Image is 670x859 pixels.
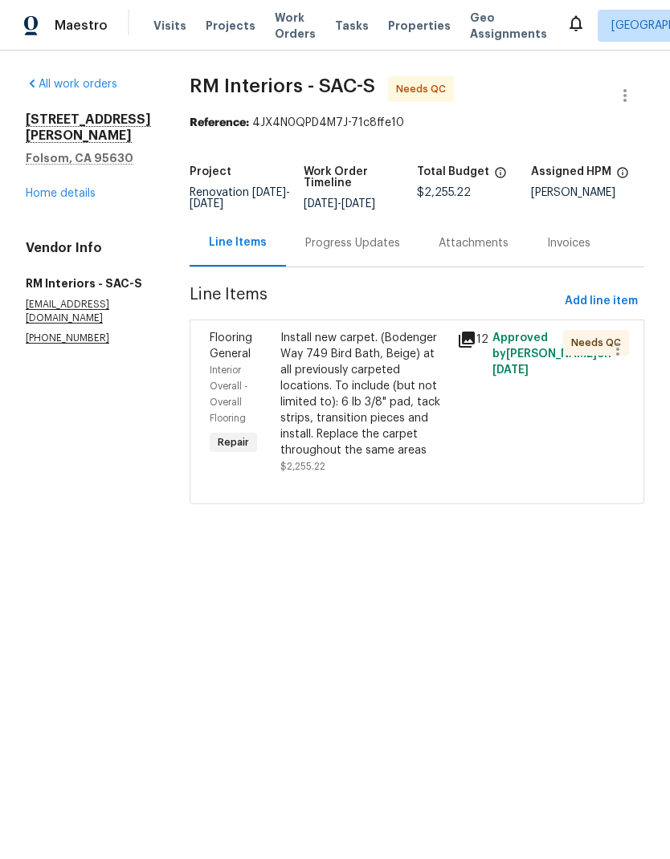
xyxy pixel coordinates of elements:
div: 4JX4N0QPD4M7J-71c8ffe10 [190,115,644,131]
h5: Work Order Timeline [304,166,418,189]
span: Line Items [190,287,558,316]
a: Home details [26,188,96,199]
h5: Total Budget [417,166,489,177]
span: - [304,198,375,210]
div: Invoices [547,235,590,251]
span: Visits [153,18,186,34]
span: RM Interiors - SAC-S [190,76,375,96]
span: Flooring General [210,332,252,360]
span: Projects [206,18,255,34]
h4: Vendor Info [26,240,151,256]
span: Maestro [55,18,108,34]
span: $2,255.22 [417,187,471,198]
h5: Project [190,166,231,177]
span: Work Orders [275,10,316,42]
span: Geo Assignments [470,10,547,42]
span: [DATE] [190,198,223,210]
div: Attachments [439,235,509,251]
span: [DATE] [341,198,375,210]
h5: RM Interiors - SAC-S [26,275,151,291]
div: Line Items [209,234,267,250]
span: [DATE] [492,364,529,376]
b: Reference: [190,117,249,128]
div: Progress Updates [305,235,400,251]
span: Renovation [190,187,290,210]
span: - [190,187,290,210]
span: Approved by [PERSON_NAME] on [492,332,611,376]
div: [PERSON_NAME] [531,187,645,198]
span: Add line item [565,291,638,311]
span: Needs QC [571,335,627,351]
span: Tasks [335,20,369,31]
span: The hpm assigned to this work order. [616,166,629,187]
span: [DATE] [252,187,286,198]
a: All work orders [26,79,117,90]
span: Properties [388,18,451,34]
span: [DATE] [304,198,337,210]
span: $2,255.22 [280,462,325,471]
div: 12 [457,330,483,349]
h5: Assigned HPM [531,166,611,177]
button: Add line item [558,287,644,316]
span: Needs QC [396,81,452,97]
span: Repair [211,434,255,450]
span: Interior Overall - Overall Flooring [210,365,248,423]
span: The total cost of line items that have been proposed by Opendoor. This sum includes line items th... [494,166,507,187]
div: Install new carpet. (Bodenger Way 749 Bird Bath, Beige) at all previously carpeted locations. To ... [280,330,447,458]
